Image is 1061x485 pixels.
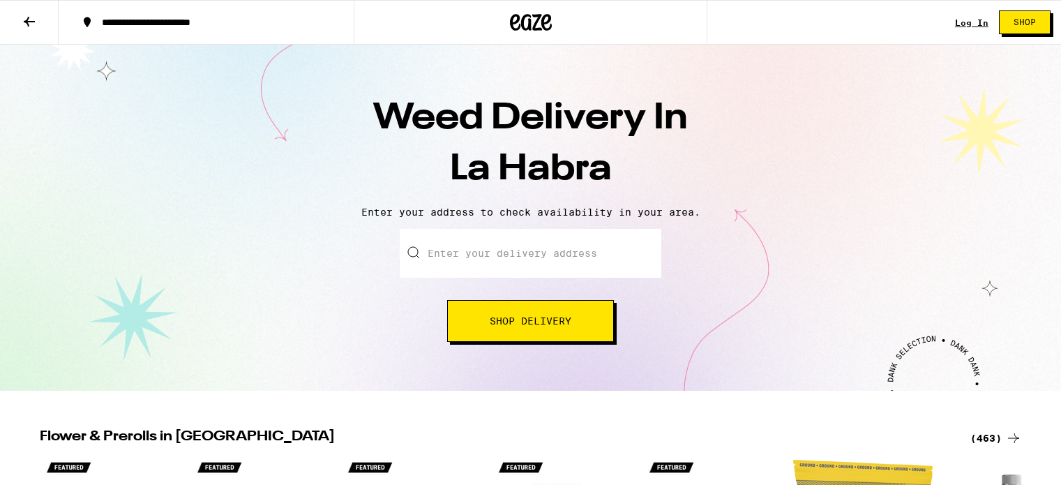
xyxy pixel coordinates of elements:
[490,316,571,326] span: Shop Delivery
[999,10,1051,34] button: Shop
[287,94,775,195] h1: Weed Delivery In
[988,10,1061,34] a: Shop
[450,151,612,188] span: La Habra
[970,430,1022,447] a: (463)
[955,18,988,27] a: Log In
[40,430,954,447] h2: Flower & Prerolls in [GEOGRAPHIC_DATA]
[14,207,1047,218] p: Enter your address to check availability in your area.
[400,229,661,278] input: Enter your delivery address
[447,300,614,342] button: Shop Delivery
[1014,18,1036,27] span: Shop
